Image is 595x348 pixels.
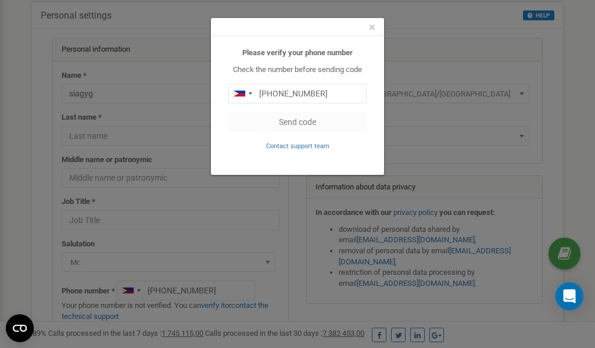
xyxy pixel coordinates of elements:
p: Check the number before sending code [228,64,367,76]
button: Send code [228,112,367,132]
button: Open CMP widget [6,314,34,342]
div: Open Intercom Messenger [555,282,583,310]
span: × [369,20,375,34]
b: Please verify your phone number [242,48,353,57]
input: 0905 123 4567 [228,84,367,103]
small: Contact support team [266,142,329,150]
a: Contact support team [266,141,329,150]
div: Telephone country code [229,84,256,103]
button: Close [369,21,375,34]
